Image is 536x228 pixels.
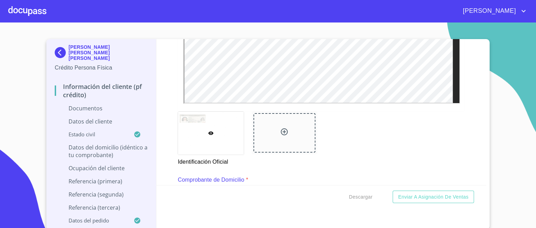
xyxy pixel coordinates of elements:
button: Enviar a Asignación de Ventas [393,191,474,203]
p: Datos del cliente [55,118,148,125]
div: [PERSON_NAME] [PERSON_NAME] [PERSON_NAME] [55,44,148,64]
span: Descargar [349,193,373,201]
p: Datos del domicilio (idéntico a tu comprobante) [55,144,148,159]
p: Datos del pedido [55,217,134,224]
span: Enviar a Asignación de Ventas [398,193,468,201]
p: Referencia (tercera) [55,204,148,211]
p: Estado Civil [55,131,134,138]
p: Referencia (primera) [55,177,148,185]
button: Descargar [346,191,375,203]
p: Información del cliente (PF crédito) [55,82,148,99]
p: Referencia (segunda) [55,191,148,198]
p: Comprobante de Domicilio [178,176,244,184]
p: Ocupación del Cliente [55,164,148,172]
p: [PERSON_NAME] [PERSON_NAME] [PERSON_NAME] [69,44,148,61]
p: Identificación Oficial [178,155,243,166]
p: Crédito Persona Física [55,64,148,72]
button: account of current user [458,6,528,17]
span: [PERSON_NAME] [458,6,519,17]
img: Docupass spot blue [55,47,69,58]
p: Documentos [55,104,148,112]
